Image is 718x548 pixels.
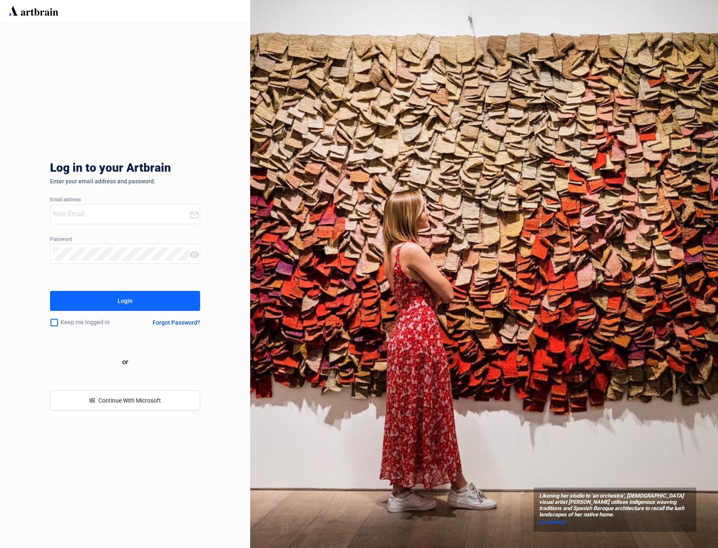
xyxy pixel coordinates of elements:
[50,237,200,243] div: Password
[115,357,135,367] span: or
[98,397,161,404] span: Continue With Microsoft
[50,161,300,178] div: Log in to your Artbrain
[50,197,200,203] div: Email address
[50,314,133,331] div: Keep me logged in
[89,398,95,403] span: windows
[539,518,691,526] a: @sothebys
[50,390,200,410] button: windowsContinue With Microsoft
[118,294,133,308] div: Login
[53,208,189,221] input: Your Email
[539,493,691,518] span: Likening her studio to ‘an orchestra’, [DEMOGRAPHIC_DATA] visual artist [PERSON_NAME] utilises in...
[539,519,566,525] span: @sothebys
[153,319,200,326] div: Forgot Password?
[50,291,200,311] button: Login
[50,178,200,185] div: Enter your email address and password.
